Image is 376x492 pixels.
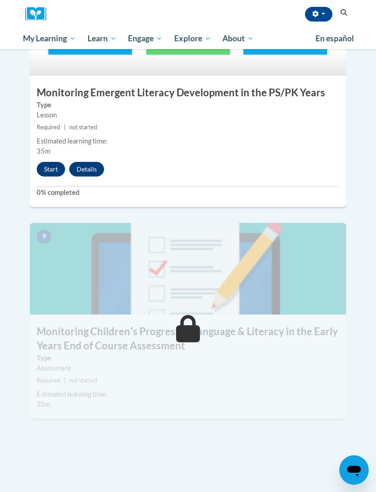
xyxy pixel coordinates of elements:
[37,377,60,384] span: Required
[30,86,346,100] h3: Monitoring Emergent Literacy Development in the PS/PK Years
[69,124,97,131] span: not started
[37,110,339,120] div: Lesson
[37,162,65,177] button: Start
[37,400,50,408] span: 20m
[122,28,168,49] a: Engage
[128,33,162,44] span: Engage
[16,28,360,49] div: Main menu
[37,363,339,373] div: Assessment
[37,124,60,131] span: Required
[217,28,260,49] a: About
[37,353,339,363] label: Type
[25,7,53,21] a: Cox Campus
[174,33,211,44] span: Explore
[37,389,339,399] div: Estimated learning time:
[37,100,339,110] label: Type
[69,377,97,384] span: not started
[64,377,66,384] span: |
[25,7,53,21] img: Logo brand
[337,7,351,18] button: Search
[37,230,51,243] span: 9
[315,33,354,43] span: En español
[30,223,346,315] img: Course Image
[339,455,369,485] iframe: Button to launch messaging window, conversation in progress
[37,147,50,155] span: 35m
[88,33,116,44] span: Learn
[222,33,254,44] span: About
[23,33,76,44] span: My Learning
[17,28,82,49] a: My Learning
[310,29,360,48] a: En español
[69,162,104,177] button: Details
[30,325,346,353] h3: Monitoring Childrenʹs Progress in Language & Literacy in the Early Years End of Course Assessment
[64,124,66,131] span: |
[37,188,339,198] label: 0% completed
[168,28,217,49] a: Explore
[82,28,122,49] a: Learn
[37,136,339,146] div: Estimated learning time:
[305,7,332,22] button: Account Settings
